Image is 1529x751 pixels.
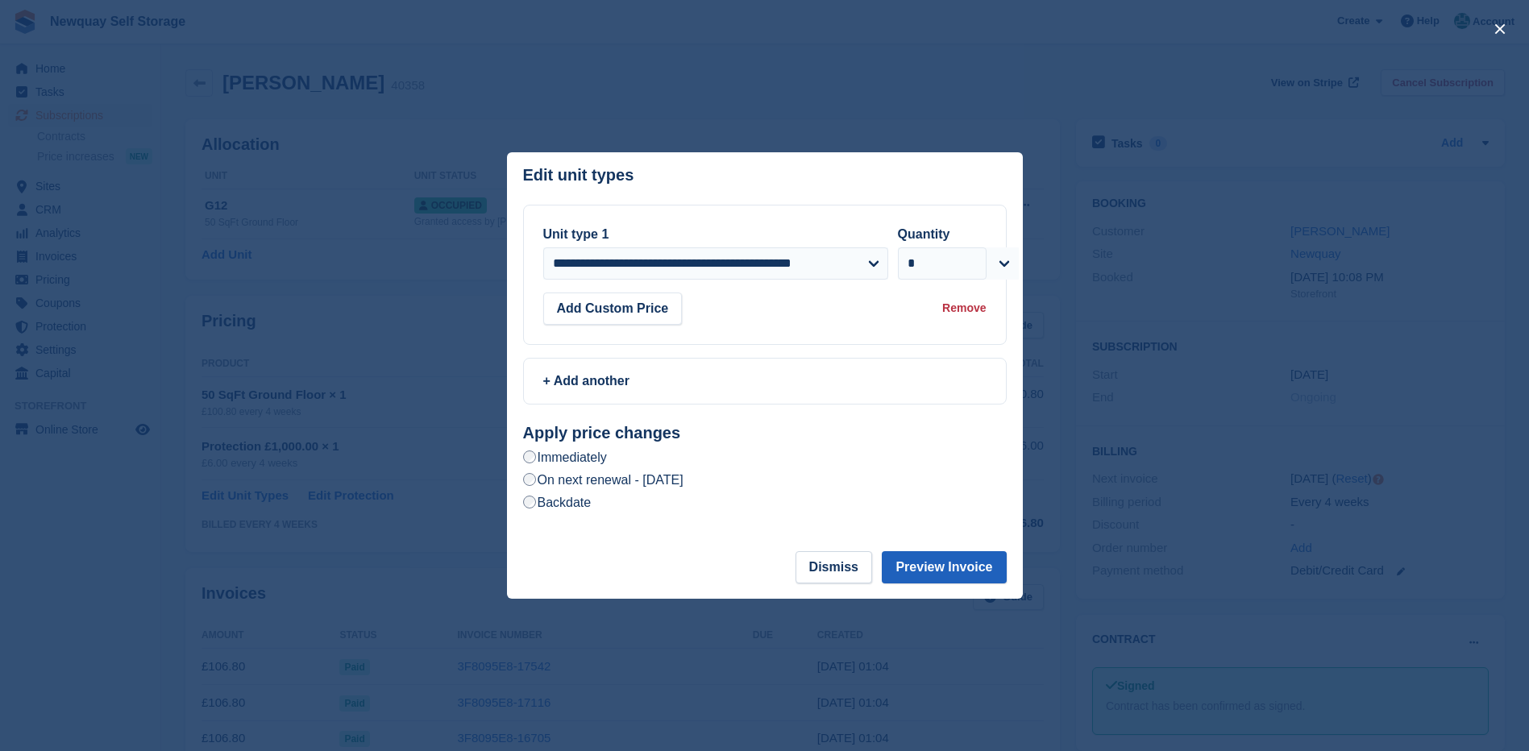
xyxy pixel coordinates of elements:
input: On next renewal - [DATE] [523,473,536,486]
button: Dismiss [796,551,872,583]
div: + Add another [543,371,987,391]
button: Add Custom Price [543,293,683,325]
a: + Add another [523,358,1007,405]
label: Immediately [523,449,607,466]
label: Quantity [898,227,950,241]
div: Remove [942,300,986,317]
input: Immediately [523,450,536,463]
p: Edit unit types [523,166,634,185]
label: Unit type 1 [543,227,609,241]
button: close [1487,16,1513,42]
label: Backdate [523,494,592,511]
strong: Apply price changes [523,424,681,442]
button: Preview Invoice [882,551,1006,583]
label: On next renewal - [DATE] [523,471,683,488]
input: Backdate [523,496,536,508]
